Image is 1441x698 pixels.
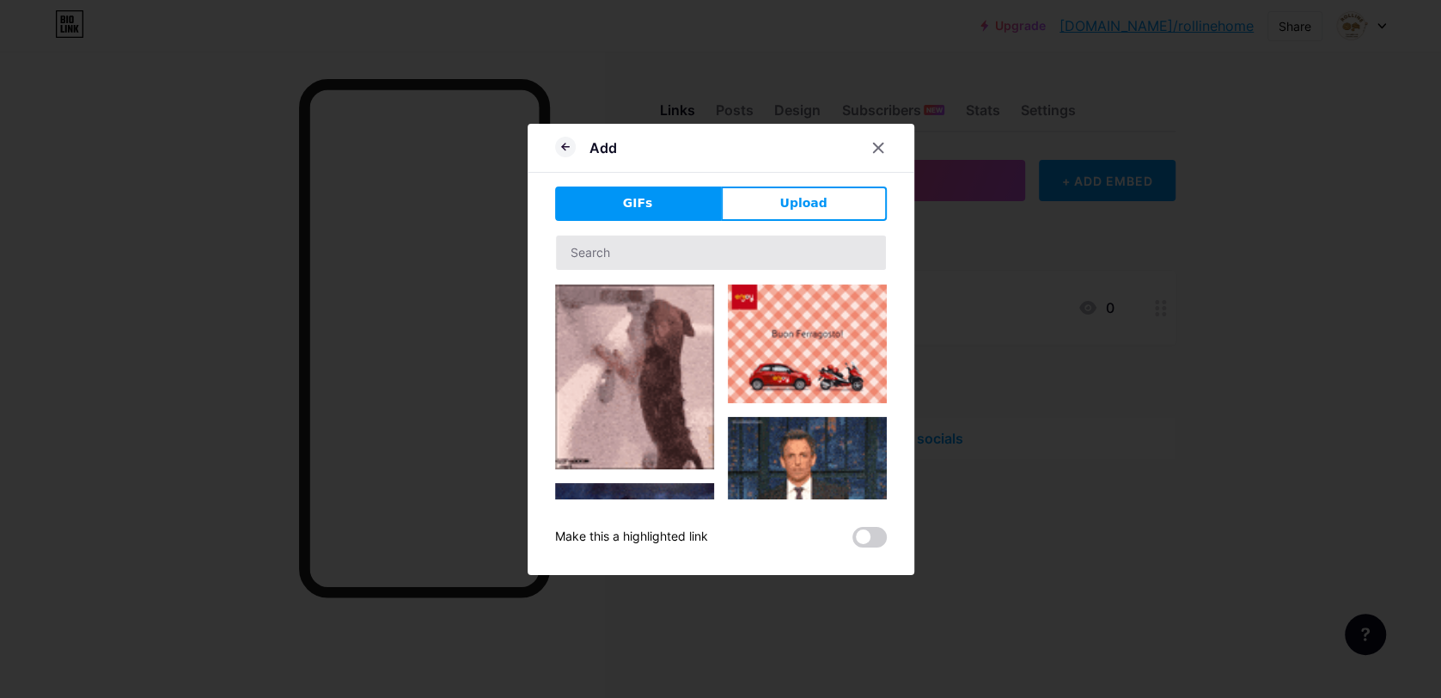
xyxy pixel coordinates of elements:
input: Search [556,236,886,270]
span: Upload [779,194,827,212]
img: Gihpy [555,483,714,633]
button: GIFs [555,187,721,221]
img: Gihpy [728,285,887,403]
span: GIFs [623,194,653,212]
img: Gihpy [555,285,714,469]
img: Gihpy [728,417,887,576]
button: Upload [721,187,887,221]
div: Add [589,138,617,158]
div: Make this a highlighted link [555,527,708,548]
